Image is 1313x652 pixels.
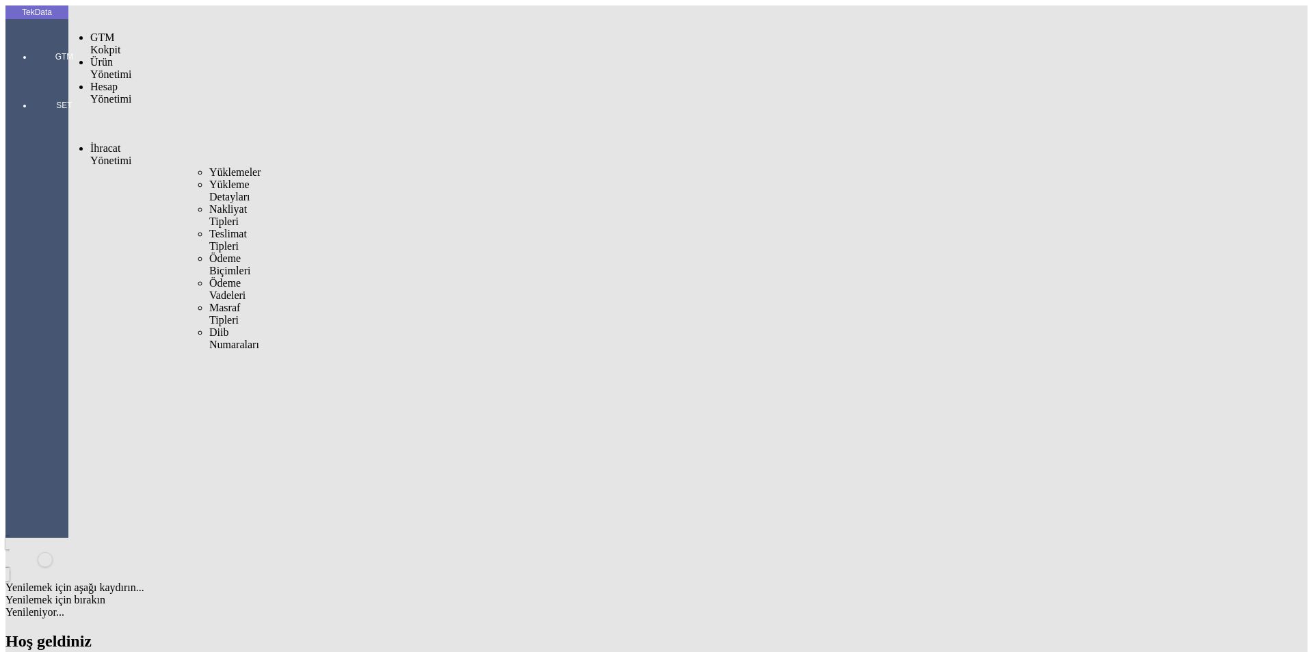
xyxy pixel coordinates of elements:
[209,203,247,227] span: Nakliyat Tipleri
[90,31,120,55] span: GTM Kokpit
[90,81,131,105] span: Hesap Yönetimi
[5,606,1102,618] div: Yenileniyor...
[209,302,240,326] span: Masraf Tipleri
[5,7,68,18] div: TekData
[90,142,131,166] span: İhracat Yönetimi
[44,100,85,111] span: SET
[209,179,250,203] span: Yükleme Detayları
[209,252,250,276] span: Ödeme Biçimleri
[209,277,246,301] span: Ödeme Vadeleri
[5,582,1102,594] div: Yenilemek için aşağı kaydırın...
[90,56,131,80] span: Ürün Yönetimi
[5,594,1102,606] div: Yenilemek için bırakın
[209,228,247,252] span: Teslimat Tipleri
[5,632,1102,651] h2: Hoş geldiniz
[209,166,261,178] span: Yüklemeler
[209,326,259,350] span: Diib Numaraları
